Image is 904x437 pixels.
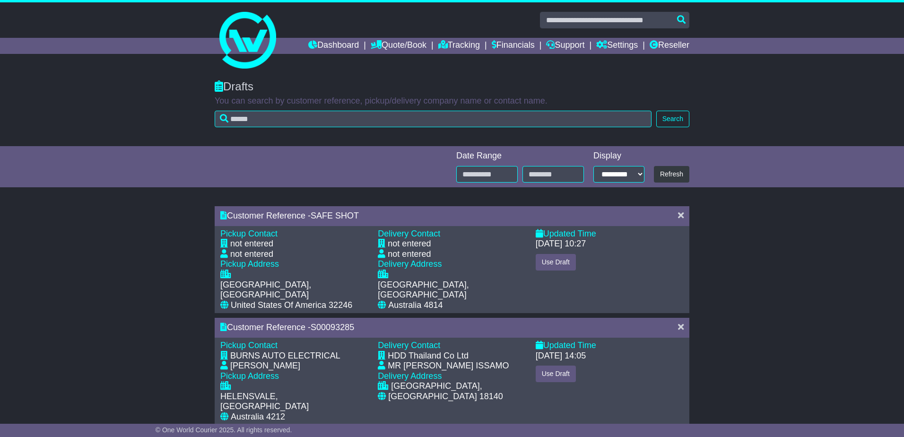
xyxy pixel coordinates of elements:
div: [GEOGRAPHIC_DATA], [GEOGRAPHIC_DATA] [220,280,368,300]
div: HELENSVALE, [GEOGRAPHIC_DATA] [220,392,368,412]
span: Pickup Address [220,371,279,381]
div: Australia 4814 [388,300,443,311]
div: Customer Reference - [220,323,669,333]
div: [GEOGRAPHIC_DATA], [GEOGRAPHIC_DATA] [378,280,526,300]
button: Refresh [654,166,689,183]
a: Quote/Book [371,38,426,54]
div: Updated Time [536,229,684,239]
a: Reseller [650,38,689,54]
div: Display [593,151,644,161]
span: © One World Courier 2025. All rights reserved. [156,426,292,434]
span: Delivery Address [378,259,442,269]
div: Date Range [456,151,584,161]
div: BURNS AUTO ELECTRICAL [230,351,340,361]
button: Use Draft [536,366,576,382]
button: Search [656,111,689,127]
div: Updated Time [536,341,684,351]
div: not entered [388,249,431,260]
div: [GEOGRAPHIC_DATA], [391,381,482,392]
div: United States Of America 32246 [231,300,352,311]
p: You can search by customer reference, pickup/delivery company name or contact name. [215,96,689,106]
span: S00093285 [311,323,354,332]
a: Settings [596,38,638,54]
span: SAFE SHOT [311,211,359,220]
span: Delivery Contact [378,229,440,238]
a: Financials [492,38,535,54]
span: Pickup Address [220,259,279,269]
div: HDD Thailand Co Ltd [388,351,469,361]
span: Delivery Address [378,371,442,381]
a: Tracking [438,38,480,54]
div: not entered [388,239,431,249]
div: Drafts [215,80,689,94]
div: [DATE] 10:27 [536,239,586,249]
a: Dashboard [308,38,359,54]
div: Australia 4212 [231,412,285,422]
span: Pickup Contact [220,229,278,238]
a: Support [546,38,584,54]
div: MR [PERSON_NAME] ISSAMO [388,361,509,371]
div: [GEOGRAPHIC_DATA] 18140 [388,392,503,402]
span: Delivery Contact [378,341,440,350]
div: not entered [230,239,273,249]
div: [PERSON_NAME] [230,361,300,371]
div: [DATE] 14:05 [536,351,586,361]
div: not entered [230,249,273,260]
span: Pickup Contact [220,341,278,350]
div: Customer Reference - [220,211,669,221]
button: Use Draft [536,254,576,271]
